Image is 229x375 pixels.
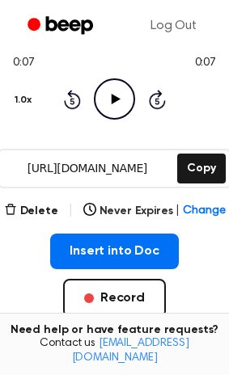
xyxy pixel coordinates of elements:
[68,201,74,221] span: |
[63,279,166,318] button: Record
[16,11,108,42] a: Beep
[183,203,225,220] span: Change
[13,55,34,72] span: 0:07
[176,203,180,220] span: |
[50,234,179,269] button: Insert into Doc
[177,154,225,183] button: Copy
[134,6,213,45] a: Log Out
[10,337,219,365] span: Contact us
[4,203,58,220] button: Delete
[195,55,216,72] span: 0:07
[13,86,37,114] button: 1.0x
[83,203,226,220] button: Never Expires|Change
[72,338,189,364] a: [EMAIL_ADDRESS][DOMAIN_NAME]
